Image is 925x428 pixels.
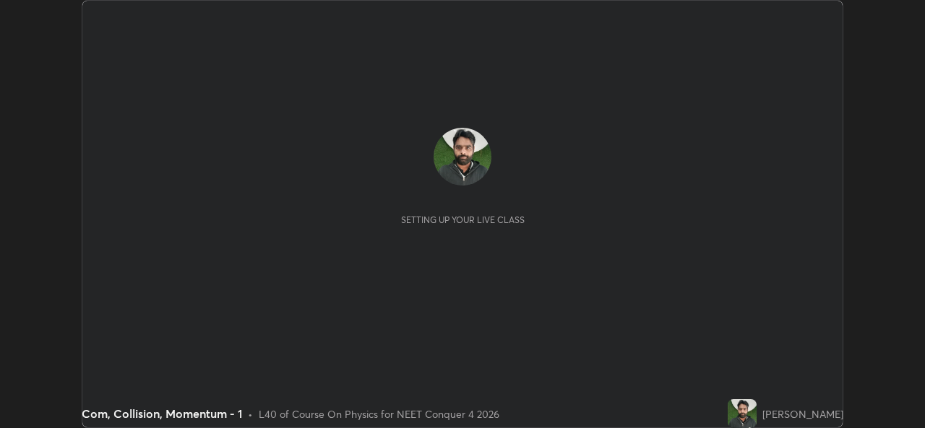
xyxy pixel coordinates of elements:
div: • [248,406,253,422]
div: Setting up your live class [401,214,525,225]
img: f126b9e1133842c0a7d50631c43ebeec.jpg [728,399,757,428]
div: Com, Collision, Momentum - 1 [82,405,242,422]
div: L40 of Course On Physics for NEET Conquer 4 2026 [259,406,499,422]
img: f126b9e1133842c0a7d50631c43ebeec.jpg [434,128,491,185]
div: [PERSON_NAME] [762,406,843,422]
